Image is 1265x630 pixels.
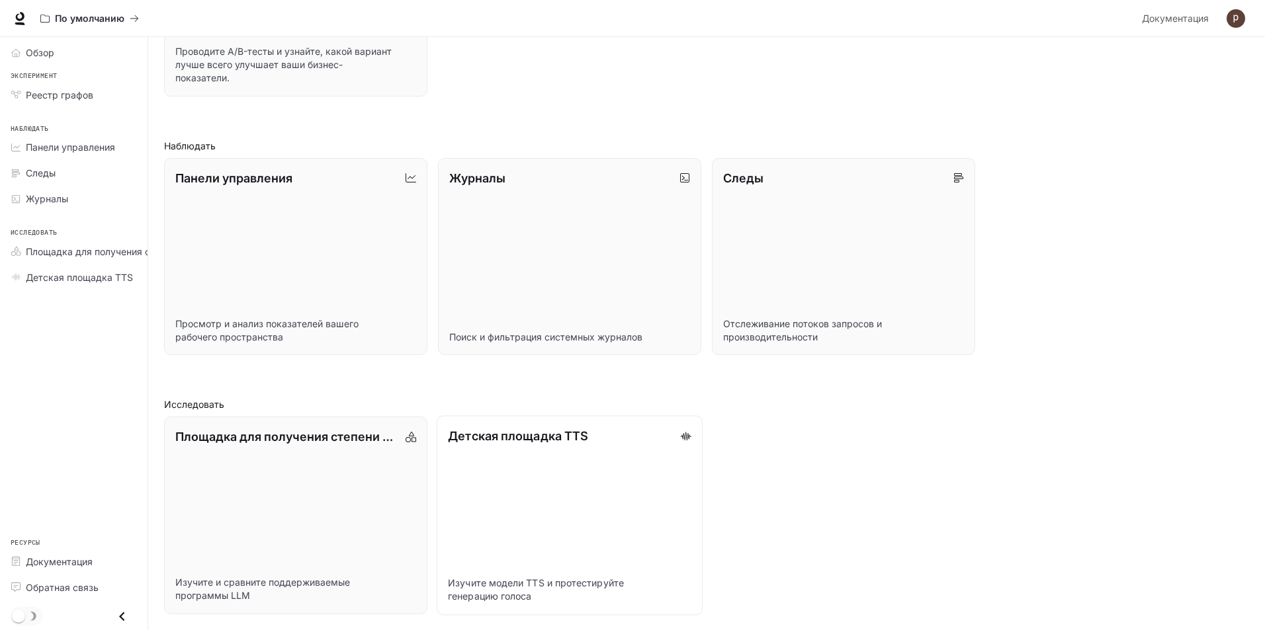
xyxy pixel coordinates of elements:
[26,167,56,178] font: Следы
[448,577,624,602] font: Изучите модели TTS и протестируйте генерацию голоса
[11,228,57,237] font: Исследовать
[5,550,142,573] a: Документация
[1227,9,1245,28] img: Аватар пользователя
[1223,5,1249,32] button: Аватар пользователя
[437,416,703,615] a: Детская площадка TTSИзучите модели TTS и протестируйте генерацию голоса
[1142,13,1209,24] font: Документация
[175,576,350,601] font: Изучите и сравните поддерживаемые программы LLM
[26,193,68,204] font: Журналы
[449,331,642,342] font: Поиск и фильтрация системных журналов
[723,171,763,185] font: Следы
[11,71,57,80] font: Эксперимент
[175,430,474,444] font: Площадка для получения степени магистра права
[26,89,93,100] font: Реестр графов
[164,399,224,410] font: Исследовать
[11,538,40,547] font: Ресурсы
[712,158,975,356] a: СледыОтслеживание потоков запросов и производительности
[164,416,427,614] a: Площадка для получения степени магистра праваИзучите и сравните поддерживаемые программы LLM
[34,5,145,32] button: Все рабочие пространства
[175,318,359,342] font: Просмотр и анализ показателей вашего рабочего пространства
[175,46,392,83] font: Проводите A/B-тесты и узнайте, какой вариант лучше всего улучшает ваши бизнес-показатели.
[5,187,142,210] a: Журналы
[11,124,49,133] font: Наблюдать
[26,272,133,283] font: Детская площадка TTS
[107,603,137,630] button: Закрыть ящик
[1137,5,1217,32] a: Документация
[26,141,115,153] font: Панели управления
[55,13,124,24] font: По умолчанию
[5,136,142,159] a: Панели управления
[5,240,263,263] a: Площадка для получения степени магистра права
[164,158,427,356] a: Панели управленияПросмотр и анализ показателей вашего рабочего пространства
[448,429,588,443] font: Детская площадка TTS
[26,47,54,58] font: Обзор
[5,161,142,184] a: Следы
[12,608,25,623] span: Переключение темного режима
[5,41,142,64] a: Обзор
[26,246,257,257] font: Площадка для получения степени магистра права
[438,158,701,356] a: ЖурналыПоиск и фильтрация системных журналов
[164,140,216,151] font: Наблюдать
[5,576,142,599] a: Обратная связь
[449,171,505,185] font: Журналы
[26,582,99,593] font: Обратная связь
[5,266,142,289] a: Детская площадка TTS
[5,83,142,106] a: Реестр графов
[26,556,93,567] font: Документация
[723,318,882,342] font: Отслеживание потоков запросов и производительности
[175,171,292,185] font: Панели управления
